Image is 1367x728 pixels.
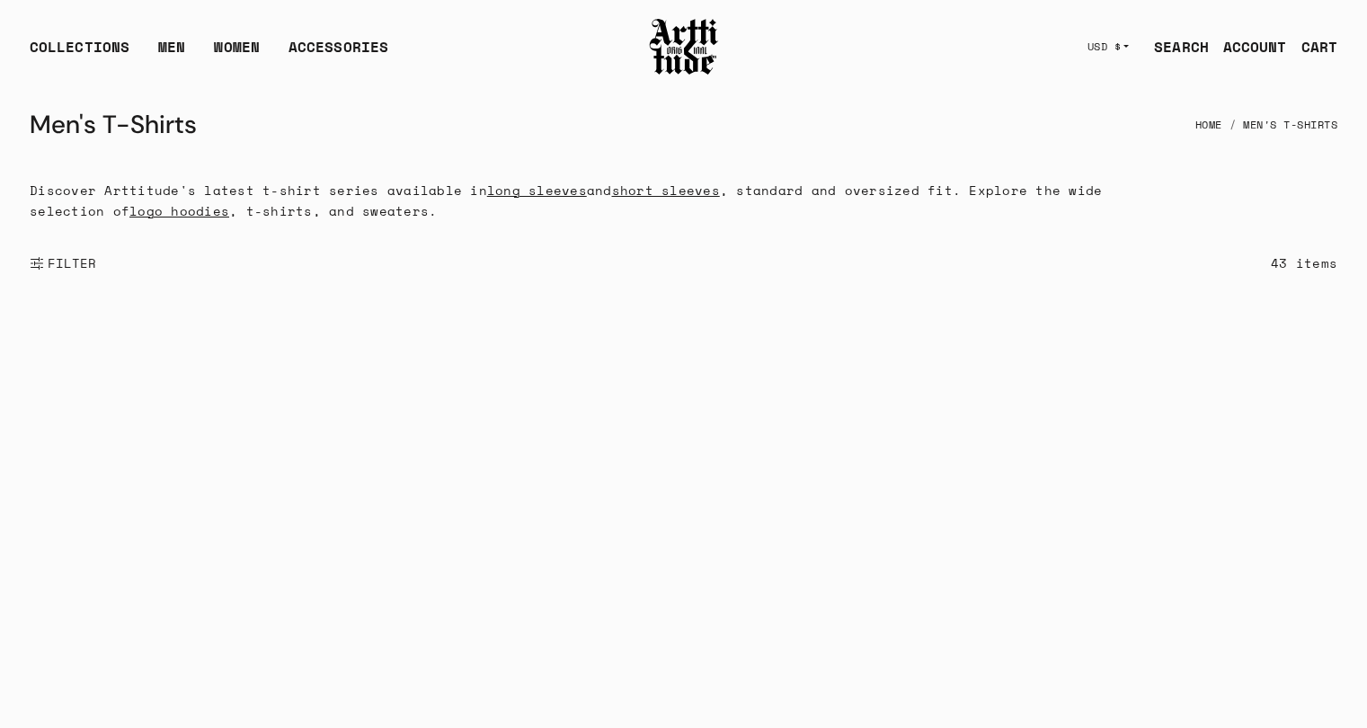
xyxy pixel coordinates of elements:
p: Discover Arttitude's latest t-shirt series available in and , standard and oversized fit. Explore... [30,180,1123,221]
span: USD $ [1087,40,1122,54]
div: ACCESSORIES [288,36,388,72]
li: Men's T-Shirts [1222,105,1338,145]
button: USD $ [1077,27,1141,67]
a: WOMEN [214,36,260,72]
a: Open cart [1287,29,1337,65]
a: logo hoodies [129,201,229,220]
div: 43 items [1271,253,1337,273]
a: short sleeves [612,181,720,200]
img: Arttitude [648,16,720,77]
a: long sleeves [487,181,587,200]
a: Home [1195,105,1222,145]
span: FILTER [44,254,97,272]
a: MEN [158,36,185,72]
ul: Main navigation [15,36,403,72]
h1: Men's T-Shirts [30,103,197,146]
div: COLLECTIONS [30,36,129,72]
a: ACCOUNT [1209,29,1287,65]
a: SEARCH [1140,29,1209,65]
button: Show filters [30,244,97,283]
div: CART [1301,36,1337,58]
